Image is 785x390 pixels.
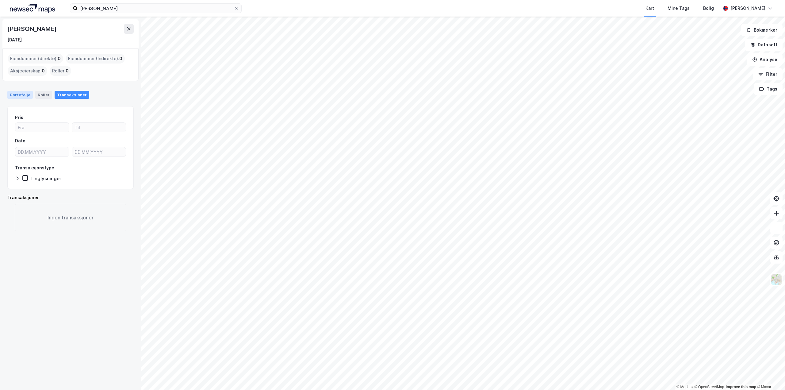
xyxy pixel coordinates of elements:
[753,68,783,80] button: Filter
[645,5,654,12] div: Kart
[35,91,52,99] div: Roller
[745,39,783,51] button: Datasett
[66,54,125,64] div: Eiendommer (Indirekte) :
[730,5,765,12] div: [PERSON_NAME]
[754,83,783,95] button: Tags
[10,4,55,13] img: logo.a4113a55bc3d86da70a041830d287a7e.svg
[15,114,23,121] div: Pris
[50,66,71,76] div: Roller :
[754,361,785,390] div: Kontrollprogram for chat
[668,5,690,12] div: Mine Tags
[78,4,234,13] input: Søk på adresse, matrikkel, gårdeiere, leietakere eller personer
[15,204,126,231] div: Ingen transaksjoner
[58,55,61,62] span: 0
[726,385,756,389] a: Improve this map
[7,91,33,99] div: Portefølje
[55,91,89,99] div: Transaksjoner
[771,274,782,285] img: Z
[7,36,22,44] div: [DATE]
[72,123,126,132] input: Til
[703,5,714,12] div: Bolig
[15,147,69,156] input: DD.MM.YYYY
[30,176,61,181] div: Tinglysninger
[7,194,134,201] div: Transaksjoner
[66,67,69,75] span: 0
[676,385,693,389] a: Mapbox
[8,66,47,76] div: Aksjeeierskap :
[7,24,58,34] div: [PERSON_NAME]
[42,67,45,75] span: 0
[15,137,25,145] div: Dato
[72,147,126,156] input: DD.MM.YYYY
[15,164,54,172] div: Transaksjonstype
[695,385,724,389] a: OpenStreetMap
[747,53,783,66] button: Analyse
[15,123,69,132] input: Fra
[8,54,63,64] div: Eiendommer (direkte) :
[119,55,122,62] span: 0
[741,24,783,36] button: Bokmerker
[754,361,785,390] iframe: Chat Widget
